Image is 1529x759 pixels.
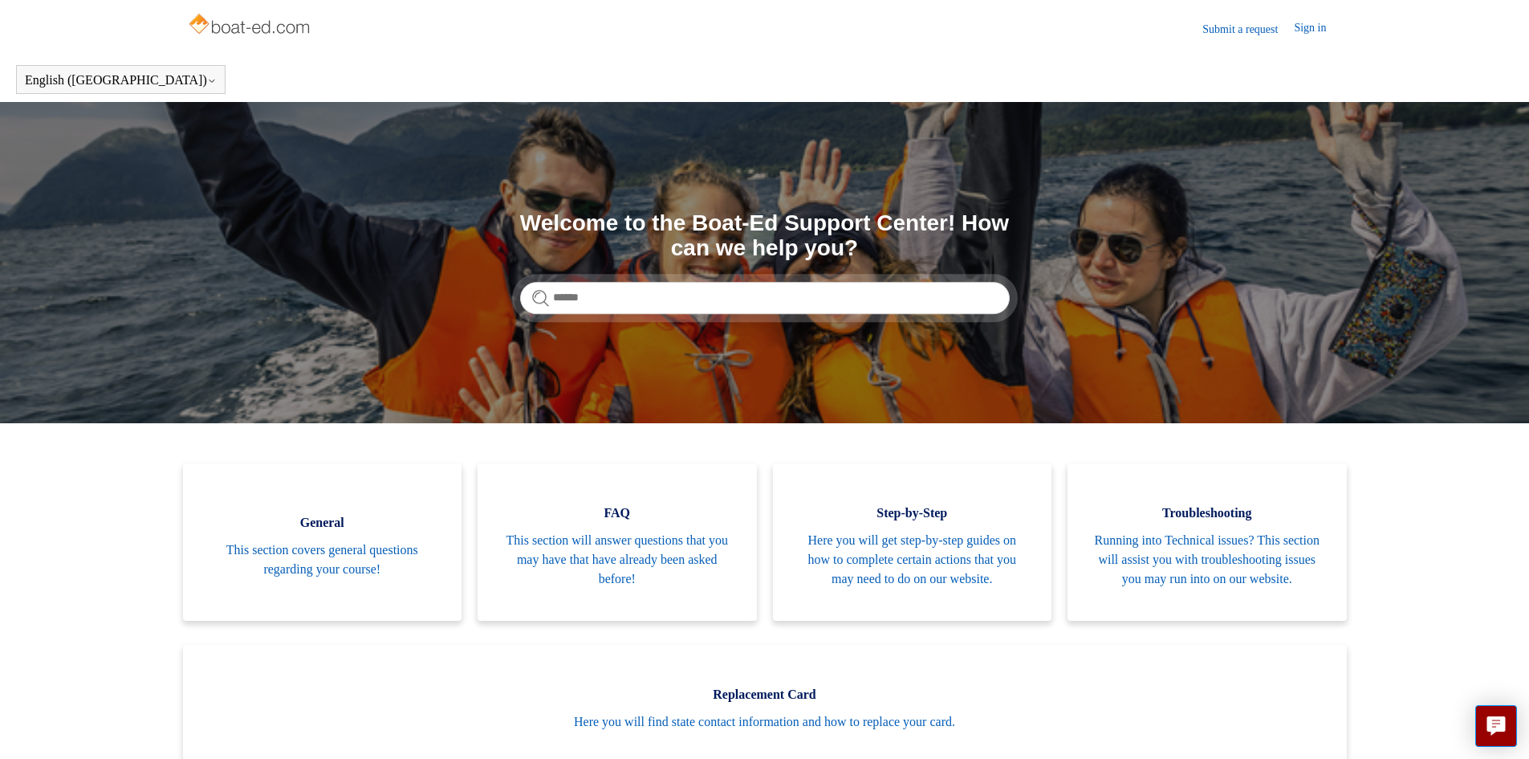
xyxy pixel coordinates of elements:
a: Step-by-Step Here you will get step-by-step guides on how to complete certain actions that you ma... [773,463,1052,621]
span: Here you will find state contact information and how to replace your card. [207,712,1323,732]
button: English ([GEOGRAPHIC_DATA]) [25,73,217,88]
span: This section covers general questions regarding your course! [207,541,438,579]
a: Sign in [1294,19,1342,39]
span: Troubleshooting [1092,504,1323,523]
a: Submit a request [1202,21,1294,38]
span: Here you will get step-by-step guides on how to complete certain actions that you may need to do ... [797,531,1028,589]
a: General This section covers general questions regarding your course! [183,463,462,621]
button: Live chat [1475,705,1517,747]
h1: Welcome to the Boat-Ed Support Center! How can we help you? [520,211,1010,261]
a: FAQ This section will answer questions that you may have that have already been asked before! [478,463,757,621]
span: Running into Technical issues? This section will assist you with troubleshooting issues you may r... [1092,531,1323,589]
span: General [207,513,438,533]
img: Boat-Ed Help Center home page [187,10,315,42]
span: Replacement Card [207,685,1323,704]
span: Step-by-Step [797,504,1028,523]
span: This section will answer questions that you may have that have already been asked before! [502,531,733,589]
span: FAQ [502,504,733,523]
a: Troubleshooting Running into Technical issues? This section will assist you with troubleshooting ... [1067,463,1347,621]
input: Search [520,282,1010,314]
